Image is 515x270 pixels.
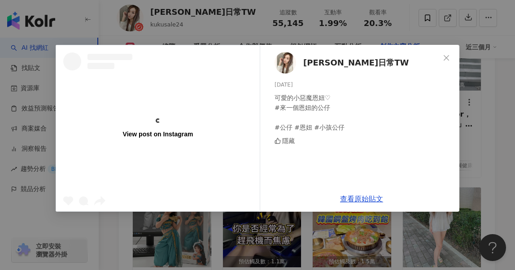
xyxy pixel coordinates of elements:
span: close [443,54,450,61]
div: 隱藏 [275,136,295,146]
button: Close [437,49,455,67]
img: KOL Avatar [275,52,296,74]
div: 可愛的小惡魔恩妞♡ #來一個恩妞的公仔 #公仔 #恩妞 #小孩公仔 [275,93,452,132]
a: View post on Instagram [56,45,260,211]
a: KOL Avatar[PERSON_NAME]日常TW [275,52,440,74]
div: View post on Instagram [123,130,193,138]
a: 查看原始貼文 [340,195,383,203]
div: [DATE] [275,81,452,89]
span: [PERSON_NAME]日常TW [303,57,409,69]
